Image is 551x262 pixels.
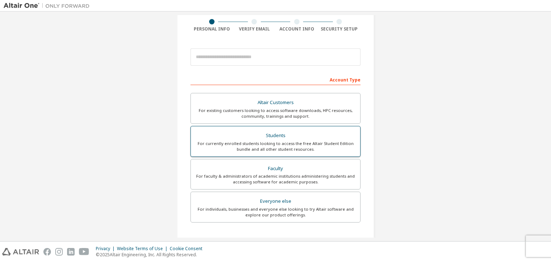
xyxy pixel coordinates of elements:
[195,206,356,218] div: For individuals, businesses and everyone else looking to try Altair software and explore our prod...
[195,131,356,141] div: Students
[4,2,93,9] img: Altair One
[195,108,356,119] div: For existing customers looking to access software downloads, HPC resources, community, trainings ...
[195,164,356,174] div: Faculty
[43,248,51,256] img: facebook.svg
[170,246,207,252] div: Cookie Consent
[195,141,356,152] div: For currently enrolled students looking to access the free Altair Student Edition bundle and all ...
[195,173,356,185] div: For faculty & administrators of academic institutions administering students and accessing softwa...
[190,233,361,245] div: Your Profile
[2,248,39,256] img: altair_logo.svg
[96,246,117,252] div: Privacy
[195,196,356,206] div: Everyone else
[190,74,361,85] div: Account Type
[67,248,75,256] img: linkedin.svg
[195,98,356,108] div: Altair Customers
[233,26,276,32] div: Verify Email
[79,248,89,256] img: youtube.svg
[96,252,207,258] p: © 2025 Altair Engineering, Inc. All Rights Reserved.
[190,26,233,32] div: Personal Info
[318,26,361,32] div: Security Setup
[55,248,63,256] img: instagram.svg
[275,26,318,32] div: Account Info
[117,246,170,252] div: Website Terms of Use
